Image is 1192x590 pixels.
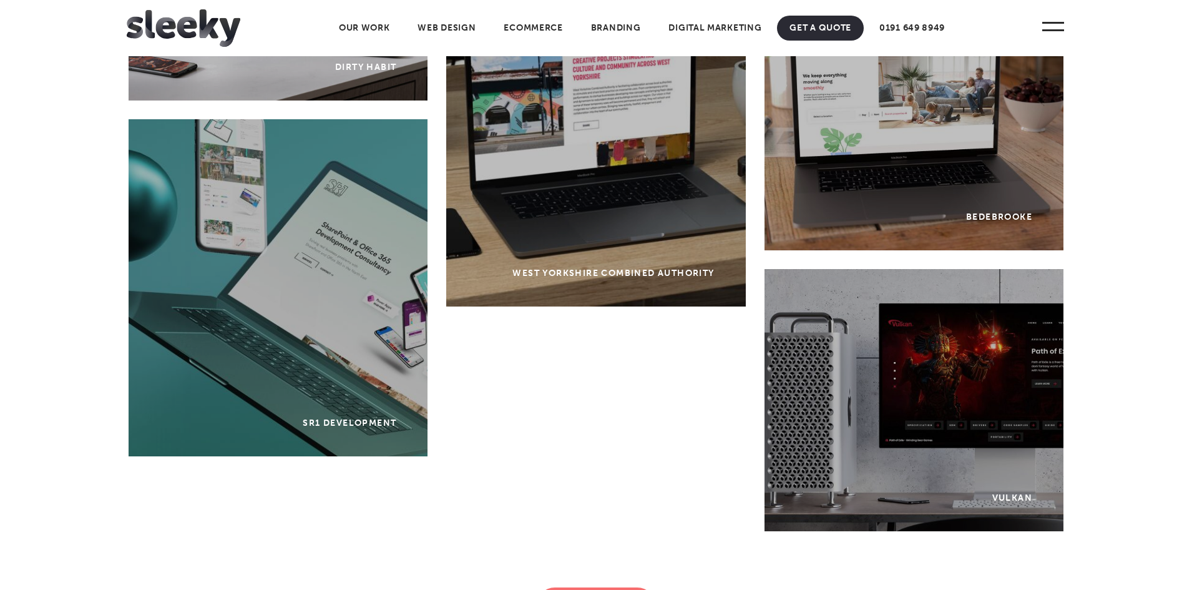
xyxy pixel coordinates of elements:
[579,16,653,41] a: Branding
[326,16,403,41] a: Our Work
[405,16,488,41] a: Web Design
[127,9,240,47] img: Sleeky Web Design Newcastle
[777,16,864,41] a: Get A Quote
[867,16,957,41] a: 0191 649 8949
[491,16,575,41] a: Ecommerce
[656,16,774,41] a: Digital Marketing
